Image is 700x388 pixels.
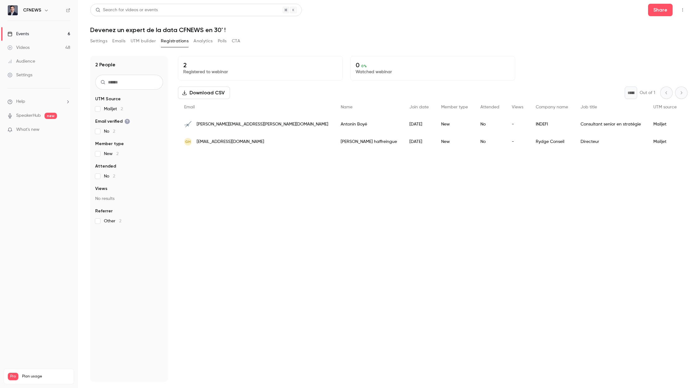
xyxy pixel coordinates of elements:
h1: Devenez un expert de la data CFNEWS en 30' ! [90,26,688,34]
span: 2 [116,152,119,156]
span: Views [95,186,107,192]
span: [PERSON_NAME][EMAIL_ADDRESS][PERSON_NAME][DOMAIN_NAME] [197,121,328,128]
div: Mailjet [647,116,683,133]
span: Mailjet [104,106,123,112]
div: Rydge Conseil [530,133,574,150]
span: Email [184,105,195,109]
span: New [104,151,119,157]
div: - [506,133,530,150]
span: new [44,113,57,119]
li: help-dropdown-opener [7,98,70,105]
span: Join date [409,105,429,109]
img: CFNEWS [8,5,18,15]
div: New [435,133,474,150]
p: Out of 1 [640,90,655,96]
span: Pro [8,373,18,380]
button: Settings [90,36,107,46]
span: No [104,173,115,179]
span: Attended [480,105,499,109]
p: No results [95,196,163,202]
span: Plan usage [22,374,70,379]
span: [EMAIL_ADDRESS][DOMAIN_NAME] [197,139,264,145]
p: 2 [183,61,338,69]
div: Videos [7,45,30,51]
div: No [474,133,506,150]
span: Help [16,98,25,105]
div: No [474,116,506,133]
div: [DATE] [403,133,435,150]
div: New [435,116,474,133]
span: Email verified [95,118,130,125]
div: INDEFI [530,116,574,133]
span: 2 [119,219,121,223]
img: indefi.com [184,121,192,128]
div: Events [7,31,29,37]
span: Views [512,105,523,109]
span: Member type [95,141,124,147]
span: gh [185,139,191,144]
span: Referrer [95,208,113,214]
span: UTM source [653,105,677,109]
span: No [104,128,115,135]
span: 2 [113,174,115,178]
span: 2 [121,107,123,111]
span: What's new [16,126,40,133]
h1: 2 People [95,61,115,69]
span: Name [341,105,352,109]
button: Emails [112,36,125,46]
button: CTA [232,36,240,46]
button: Analytics [194,36,213,46]
div: [PERSON_NAME] haffreingue [334,133,403,150]
div: - [506,116,530,133]
span: UTM Source [95,96,121,102]
button: Polls [218,36,227,46]
div: [DATE] [403,116,435,133]
p: Watched webinar [356,69,510,75]
span: Company name [536,105,568,109]
div: Mailjet [647,133,683,150]
button: Share [648,4,673,16]
div: Antonin Boyé [334,116,403,133]
span: Job title [581,105,597,109]
iframe: Noticeable Trigger [63,127,70,133]
a: SpeakerHub [16,112,41,119]
div: Consultant senior en stratégie [574,116,647,133]
button: Registrations [161,36,189,46]
p: Registered to webinar [183,69,338,75]
h6: CFNEWS [23,7,41,13]
span: 0 % [361,64,367,68]
button: Download CSV [178,87,230,99]
div: Audience [7,58,35,64]
span: Attended [95,163,116,169]
div: Directeur [574,133,647,150]
button: UTM builder [131,36,156,46]
p: 0 [356,61,510,69]
div: Search for videos or events [96,7,158,13]
span: 2 [113,129,115,134]
div: Settings [7,72,32,78]
span: Member type [441,105,468,109]
span: Other [104,218,121,224]
section: facet-groups [95,96,163,224]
